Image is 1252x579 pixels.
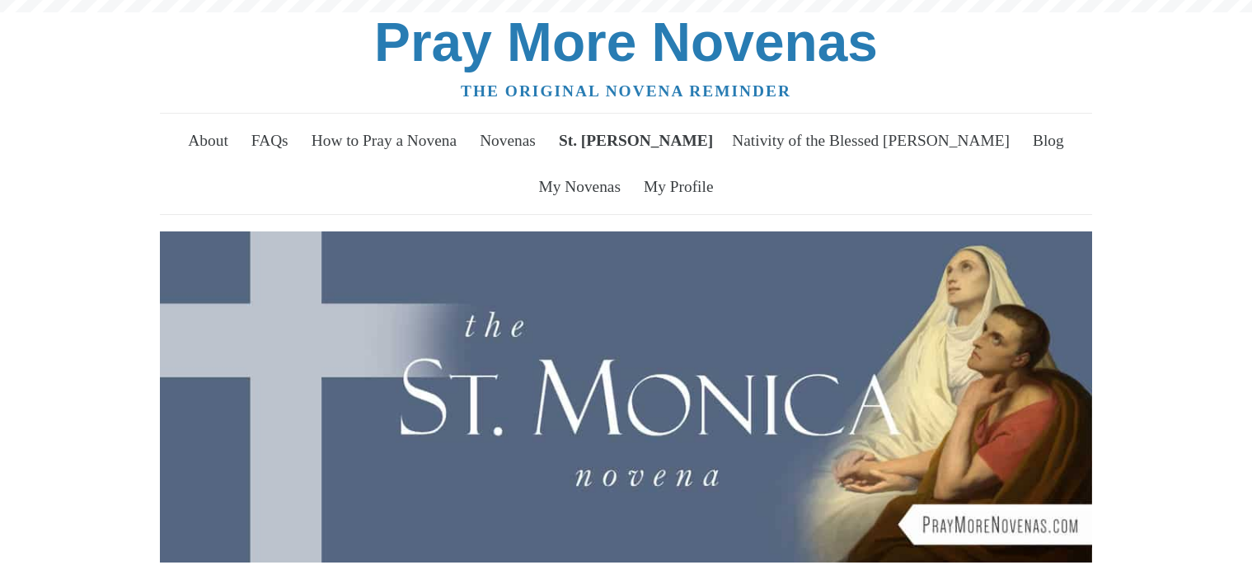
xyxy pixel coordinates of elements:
a: Blog [1023,118,1073,164]
a: How to Pray a Novena [302,118,467,164]
img: Join in praying the St. Monica Novena [160,231,1092,563]
a: About [179,118,238,164]
a: My Profile [634,164,723,210]
a: Nativity of the Blessed [PERSON_NAME] [723,118,1020,164]
a: My Novenas [529,164,631,210]
a: Novenas [471,118,546,164]
a: FAQs [241,118,298,164]
a: Pray More Novenas [374,12,878,72]
a: St. [PERSON_NAME] [549,118,722,164]
a: The original novena reminder [461,82,791,100]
